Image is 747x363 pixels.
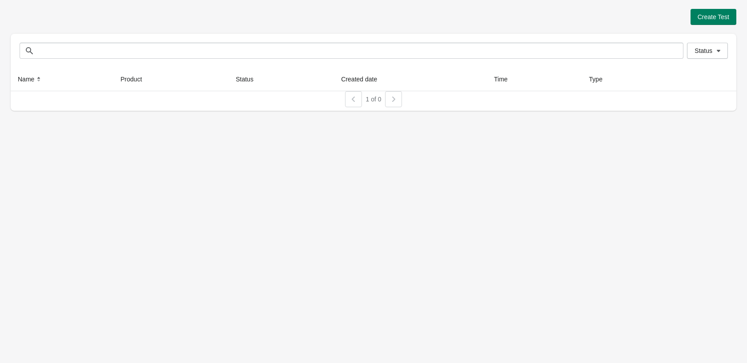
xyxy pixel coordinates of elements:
button: Name [14,71,47,87]
button: Type [586,71,615,87]
span: Create Test [698,13,729,20]
button: Create Test [691,9,736,25]
button: Status [232,71,266,87]
button: Status [687,43,728,59]
button: Created date [337,71,390,87]
span: Status [695,47,712,54]
button: Product [117,71,154,87]
span: 1 of 0 [365,96,381,103]
button: Time [490,71,520,87]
